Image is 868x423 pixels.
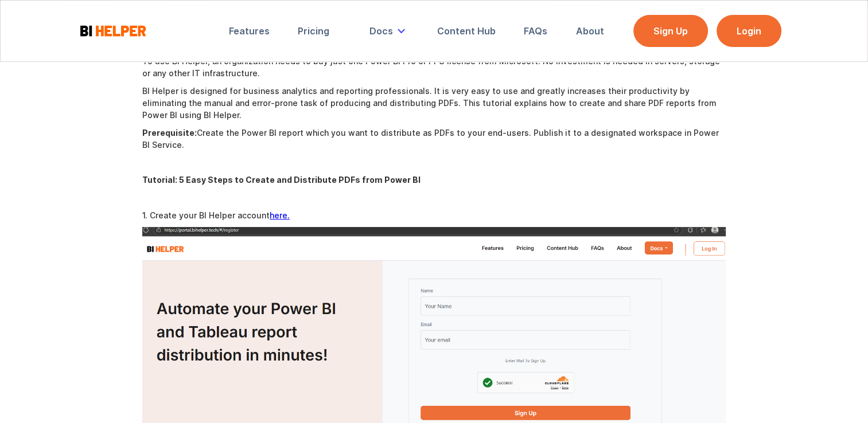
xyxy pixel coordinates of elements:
[369,25,393,37] div: Docs
[142,128,197,138] strong: Prerequisite:
[142,209,726,221] p: 1. Create your BI Helper account
[576,25,604,37] div: About
[221,18,278,44] a: Features
[516,18,555,44] a: FAQs
[142,156,726,169] p: ‍
[633,15,708,47] a: Sign Up
[142,127,726,151] p: Create the Power BI report which you want to distribute as PDFs to your end-users. Publish it to ...
[270,210,290,220] a: here.
[437,25,496,37] div: Content Hub
[298,25,329,37] div: Pricing
[568,18,612,44] a: About
[361,18,417,44] div: Docs
[142,174,726,186] h5: Tutorial: 5 Easy Steps to Create and Distribute PDFs from Power BI
[142,85,726,121] p: BI Helper is designed for business analytics and reporting professionals. It is very easy to use ...
[142,191,726,203] p: ‍
[142,55,726,79] p: To use BI Helper, an organization needs to buy just one Power BI Pro or PPU license from Microsof...
[229,25,270,37] div: Features
[290,18,337,44] a: Pricing
[524,25,547,37] div: FAQs
[429,18,504,44] a: Content Hub
[717,15,781,47] a: Login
